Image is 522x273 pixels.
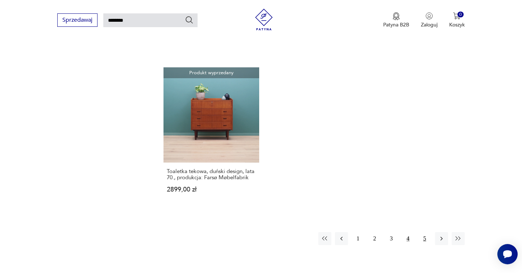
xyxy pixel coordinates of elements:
p: Patyna B2B [383,21,409,28]
button: 3 [385,232,398,245]
img: Patyna - sklep z meblami i dekoracjami vintage [253,9,275,30]
p: 1749,00 zł [372,35,461,42]
button: Patyna B2B [383,12,409,28]
button: 4 [402,232,415,245]
button: Szukaj [185,16,194,24]
button: Sprzedawaj [57,13,98,27]
p: Koszyk [449,21,465,28]
button: 2 [368,232,381,245]
a: Ikona medaluPatyna B2B [383,12,409,28]
img: Ikona koszyka [453,12,460,20]
h3: Toaletka tekowa, duński design, lata 70., produkcja: Farsø Møbelfabrik [167,168,256,181]
button: 0Koszyk [449,12,465,28]
div: 0 [457,12,464,18]
button: Zaloguj [421,12,438,28]
p: 2899,00 zł [167,186,256,193]
button: 5 [418,232,431,245]
img: Ikonka użytkownika [426,12,433,20]
button: 1 [352,232,365,245]
img: Ikona medalu [393,12,400,20]
a: Produkt wyprzedanyToaletka tekowa, duński design, lata 70., produkcja: Farsø MøbelfabrikToaletka ... [163,67,259,207]
a: Sprzedawaj [57,18,98,23]
p: Zaloguj [421,21,438,28]
iframe: Smartsupp widget button [497,244,518,264]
